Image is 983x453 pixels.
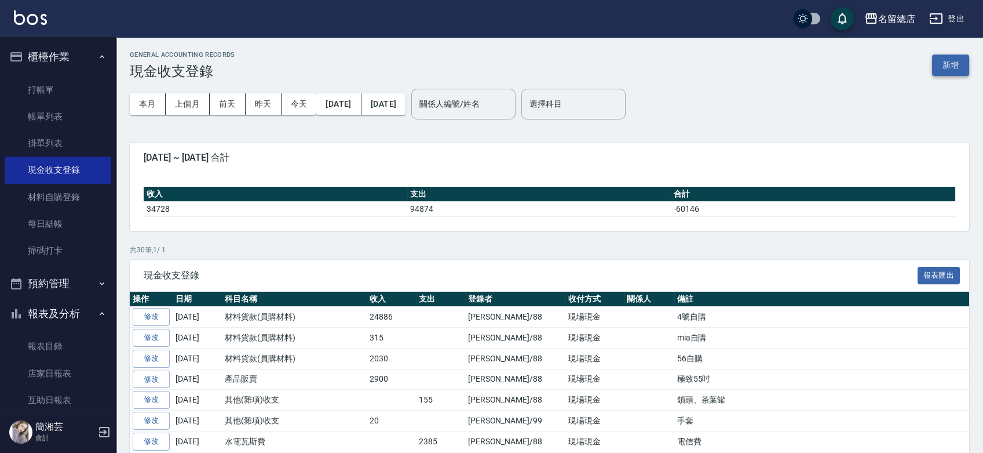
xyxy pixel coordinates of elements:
td: 鎖頭、茶葉罐 [674,390,969,411]
button: 昨天 [246,93,282,115]
a: 修改 [133,329,170,347]
td: [PERSON_NAME]/88 [465,307,565,328]
a: 現金收支登錄 [5,157,111,183]
td: 155 [416,390,465,411]
h3: 現金收支登錄 [130,63,235,79]
button: 櫃檯作業 [5,42,111,72]
a: 每日結帳 [5,211,111,237]
img: Logo [14,10,47,25]
td: 315 [367,328,416,349]
button: 今天 [282,93,317,115]
td: 現場現金 [565,390,624,411]
a: 修改 [133,412,170,430]
button: 名留總店 [860,7,920,31]
td: 4號自購 [674,307,969,328]
td: [PERSON_NAME]/88 [465,369,565,390]
a: 新增 [932,59,969,70]
a: 修改 [133,391,170,409]
td: 現場現金 [565,369,624,390]
td: [DATE] [173,431,222,452]
td: 現場現金 [565,411,624,432]
span: [DATE] ~ [DATE] 合計 [144,152,955,164]
td: 2030 [367,348,416,369]
th: 科目名稱 [222,292,367,307]
td: [DATE] [173,369,222,390]
td: 2385 [416,431,465,452]
td: [DATE] [173,328,222,349]
td: [DATE] [173,348,222,369]
td: 現場現金 [565,307,624,328]
a: 修改 [133,308,170,326]
a: 材料自購登錄 [5,184,111,211]
a: 互助日報表 [5,387,111,414]
a: 修改 [133,433,170,451]
td: 其他(雜項)收支 [222,411,367,432]
a: 報表目錄 [5,333,111,360]
p: 共 30 筆, 1 / 1 [130,245,969,255]
td: [DATE] [173,307,222,328]
td: 現場現金 [565,348,624,369]
th: 支出 [407,187,671,202]
a: 掛單列表 [5,130,111,157]
a: 修改 [133,350,170,368]
td: mia自購 [674,328,969,349]
th: 備註 [674,292,969,307]
p: 會計 [35,433,94,443]
th: 關係人 [624,292,674,307]
a: 店家日報表 [5,360,111,387]
th: 收入 [367,292,416,307]
a: 掃碼打卡 [5,237,111,264]
button: 登出 [924,8,969,30]
button: [DATE] [316,93,361,115]
td: 現場現金 [565,328,624,349]
td: [PERSON_NAME]/88 [465,390,565,411]
td: 材料貨款(員購材料) [222,307,367,328]
th: 收入 [144,187,407,202]
td: [PERSON_NAME]/88 [465,431,565,452]
td: [PERSON_NAME]/88 [465,328,565,349]
td: 56自購 [674,348,969,369]
a: 帳單列表 [5,103,111,130]
td: 材料貨款(員購材料) [222,348,367,369]
img: Person [9,421,32,444]
td: 產品販賣 [222,369,367,390]
td: 2900 [367,369,416,390]
td: 極致55吋 [674,369,969,390]
th: 收付方式 [565,292,624,307]
h5: 簡湘芸 [35,421,94,433]
td: 20 [367,411,416,432]
button: 上個月 [166,93,210,115]
button: 報表匯出 [918,267,960,285]
td: 34728 [144,201,407,216]
td: [PERSON_NAME]/88 [465,348,565,369]
td: [DATE] [173,411,222,432]
button: 報表及分析 [5,299,111,329]
th: 合計 [671,187,955,202]
button: 新增 [932,55,969,76]
td: 電信費 [674,431,969,452]
td: [PERSON_NAME]/99 [465,411,565,432]
td: 其他(雜項)收支 [222,390,367,411]
th: 日期 [173,292,222,307]
button: 前天 [210,93,246,115]
button: 本月 [130,93,166,115]
td: 現場現金 [565,431,624,452]
td: 24886 [367,307,416,328]
td: 手套 [674,411,969,432]
button: save [831,7,854,30]
a: 打帳單 [5,77,111,103]
th: 操作 [130,292,173,307]
a: 報表匯出 [918,269,960,280]
td: 94874 [407,201,671,216]
th: 登錄者 [465,292,565,307]
td: [DATE] [173,390,222,411]
button: [DATE] [361,93,405,115]
button: 預約管理 [5,269,111,299]
div: 名留總店 [878,12,915,26]
a: 修改 [133,371,170,389]
span: 現金收支登錄 [144,270,918,281]
th: 支出 [416,292,465,307]
td: 材料貨款(員購材料) [222,328,367,349]
h2: GENERAL ACCOUNTING RECORDS [130,51,235,59]
td: 水電瓦斯費 [222,431,367,452]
